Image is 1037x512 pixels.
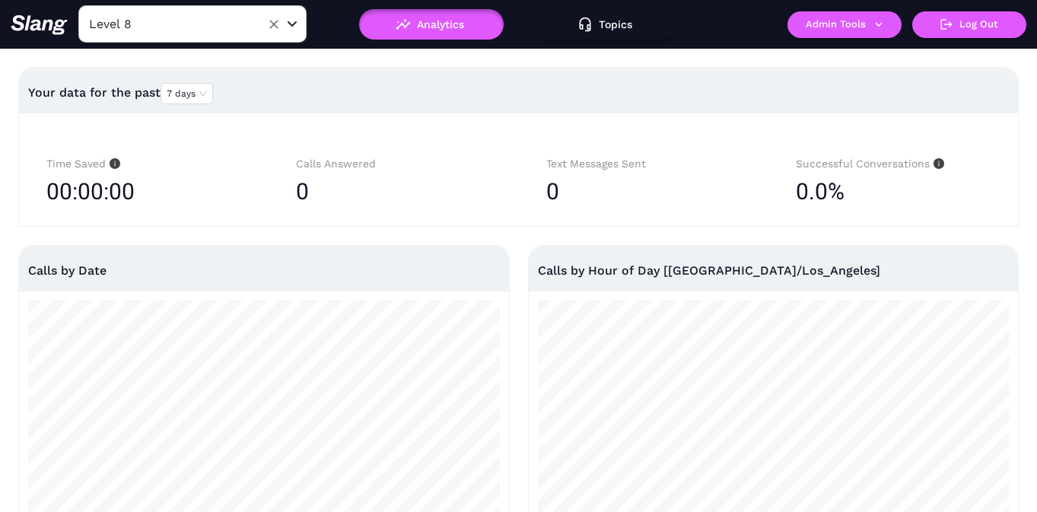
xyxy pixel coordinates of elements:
[930,158,944,169] span: info-circle
[167,84,207,103] span: 7 days
[46,157,120,170] span: Time Saved
[546,155,741,173] div: Text Messages Sent
[296,155,491,173] div: Calls Answered
[359,18,504,29] a: Analytics
[546,178,559,205] span: 0
[296,178,309,205] span: 0
[538,246,1010,295] div: Calls by Hour of Day [[GEOGRAPHIC_DATA]/Los_Angeles]
[534,9,679,40] button: Topics
[46,173,135,211] span: 00:00:00
[283,15,301,33] button: Open
[796,157,944,170] span: Successful Conversations
[787,11,902,38] button: Admin Tools
[11,14,68,35] img: 623511267c55cb56e2f2a487_logo2.png
[796,173,845,211] span: 0.0%
[359,9,504,40] button: Analytics
[263,14,285,35] button: Clear
[28,75,1009,111] div: Your data for the past
[912,11,1026,38] button: Log Out
[106,158,120,169] span: info-circle
[28,246,500,295] div: Calls by Date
